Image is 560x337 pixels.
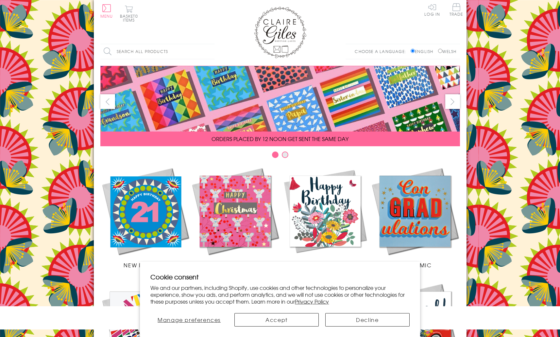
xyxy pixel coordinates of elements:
span: Menu [100,13,113,19]
span: Trade [450,3,463,16]
input: English [411,49,415,53]
button: Carousel Page 2 [282,151,288,158]
button: Carousel Page 1 (Current Slide) [272,151,279,158]
button: prev [100,94,115,109]
span: Christmas [218,261,252,269]
p: Choose a language: [355,48,409,54]
h2: Cookie consent [150,272,410,281]
a: New Releases [100,166,190,269]
button: Decline [325,313,410,327]
img: Claire Giles Greetings Cards [254,7,306,58]
input: Welsh [438,49,442,53]
span: ORDERS PLACED BY 12 NOON GET SENT THE SAME DAY [212,135,348,143]
input: Search all products [100,44,215,59]
label: Welsh [438,48,457,54]
span: Manage preferences [158,316,221,324]
input: Search [208,44,215,59]
a: Trade [450,3,463,17]
button: next [445,94,460,109]
a: Christmas [190,166,280,269]
a: Log In [424,3,440,16]
button: Basket0 items [120,5,138,22]
button: Accept [234,313,319,327]
button: Manage preferences [150,313,228,327]
span: Birthdays [309,261,341,269]
label: English [411,48,436,54]
a: Privacy Policy [295,297,329,305]
span: 0 items [123,13,138,23]
p: We and our partners, including Shopify, use cookies and other technologies to personalize your ex... [150,284,410,305]
a: Birthdays [280,166,370,269]
span: Academic [398,261,432,269]
span: New Releases [124,261,166,269]
div: Carousel Pagination [100,151,460,161]
button: Menu [100,4,113,18]
a: Academic [370,166,460,269]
